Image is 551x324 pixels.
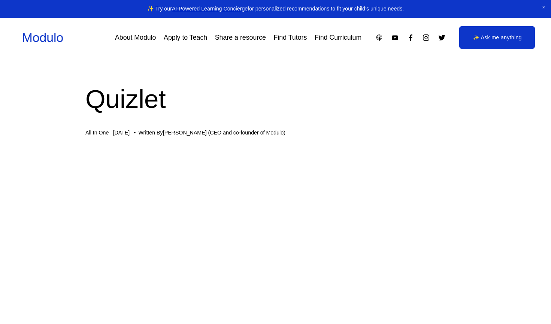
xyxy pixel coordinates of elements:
[274,31,307,45] a: Find Tutors
[407,34,415,42] a: Facebook
[459,26,535,49] a: ✨ Ask me anything
[215,31,266,45] a: Share a resource
[113,130,130,136] span: [DATE]
[172,6,248,12] a: AI-Powered Learning Concierge
[438,34,446,42] a: Twitter
[85,130,109,136] a: All In One
[22,31,63,45] a: Modulo
[163,130,285,136] a: [PERSON_NAME] (CEO and co-founder of Modulo)
[422,34,430,42] a: Instagram
[85,81,466,118] h1: Quizlet
[391,34,399,42] a: YouTube
[315,31,361,45] a: Find Curriculum
[115,31,156,45] a: About Modulo
[375,34,383,42] a: Apple Podcasts
[138,130,285,136] div: Written By
[164,31,207,45] a: Apply to Teach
